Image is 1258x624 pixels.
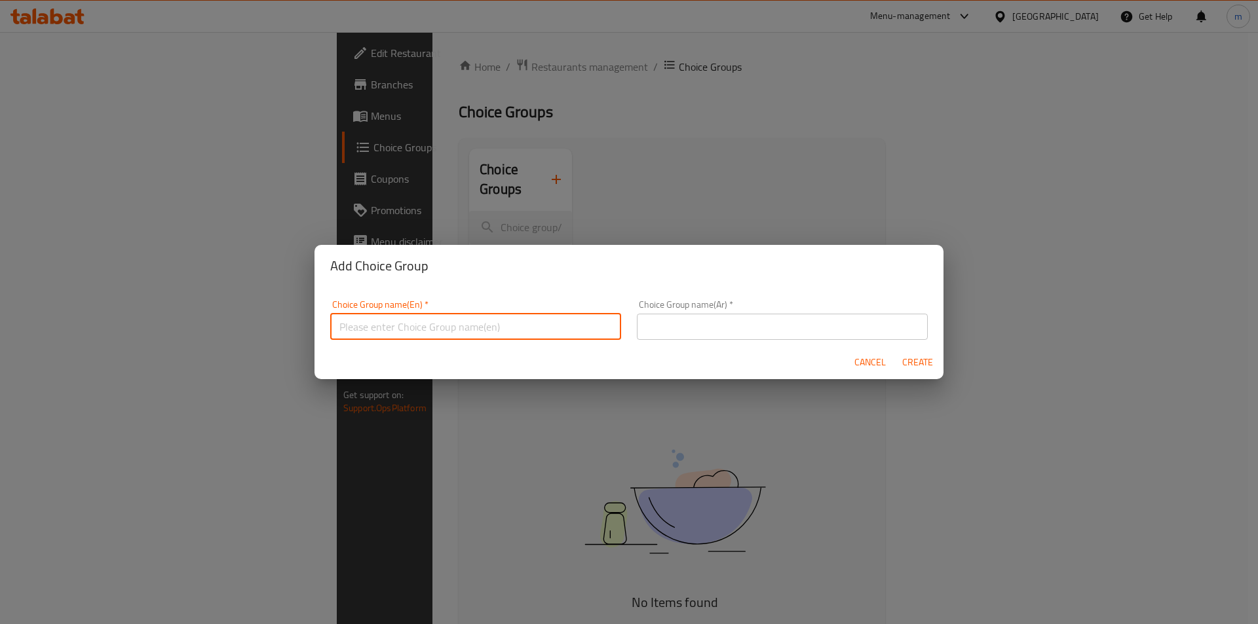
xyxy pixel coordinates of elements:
span: Create [902,354,933,371]
button: Create [896,350,938,375]
h2: Add Choice Group [330,255,928,276]
input: Please enter Choice Group name(ar) [637,314,928,340]
input: Please enter Choice Group name(en) [330,314,621,340]
button: Cancel [849,350,891,375]
span: Cancel [854,354,886,371]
